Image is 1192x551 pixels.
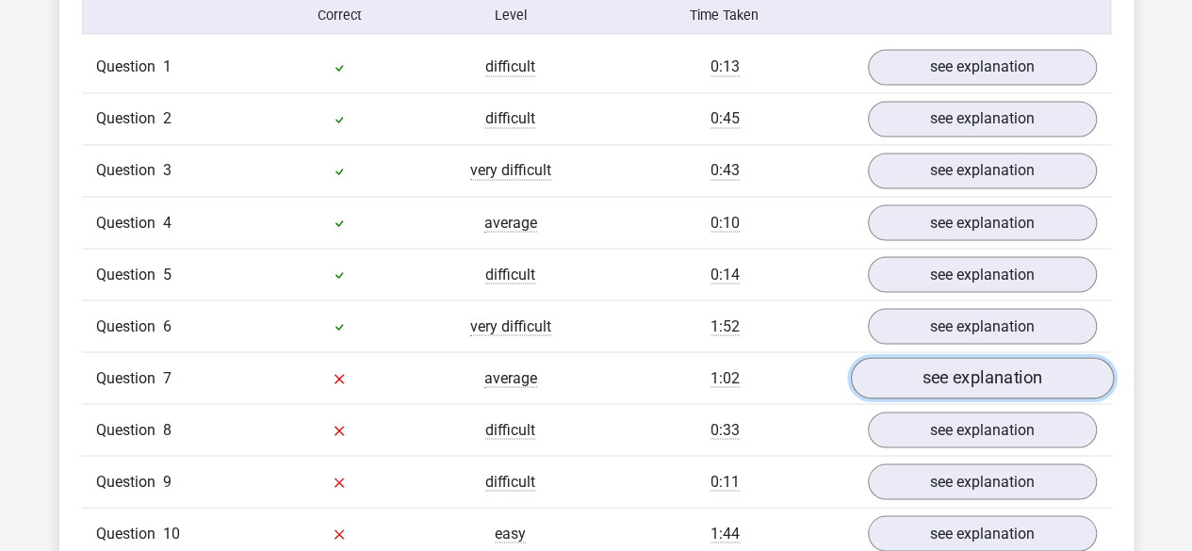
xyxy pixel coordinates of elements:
[710,161,740,180] span: 0:43
[470,316,551,335] span: very difficult
[868,308,1097,344] a: see explanation
[96,366,163,389] span: Question
[163,368,171,386] span: 7
[868,204,1097,240] a: see explanation
[96,522,163,544] span: Question
[868,49,1097,85] a: see explanation
[163,57,171,75] span: 1
[710,316,740,335] span: 1:52
[96,107,163,130] span: Question
[485,472,535,491] span: difficult
[163,316,171,334] span: 6
[470,161,551,180] span: very difficult
[163,109,171,127] span: 2
[596,6,853,25] div: Time Taken
[710,368,740,387] span: 1:02
[495,524,526,543] span: easy
[163,213,171,231] span: 4
[710,472,740,491] span: 0:11
[96,211,163,234] span: Question
[485,420,535,439] span: difficult
[710,213,740,232] span: 0:10
[484,368,537,387] span: average
[485,57,535,76] span: difficult
[253,6,425,25] div: Correct
[96,470,163,493] span: Question
[850,358,1113,399] a: see explanation
[96,159,163,182] span: Question
[868,412,1097,447] a: see explanation
[710,57,740,76] span: 0:13
[163,524,180,542] span: 10
[484,213,537,232] span: average
[485,265,535,284] span: difficult
[485,109,535,128] span: difficult
[868,153,1097,188] a: see explanation
[163,265,171,283] span: 5
[96,56,163,78] span: Question
[163,472,171,490] span: 9
[868,101,1097,137] a: see explanation
[868,463,1097,499] a: see explanation
[163,161,171,179] span: 3
[868,256,1097,292] a: see explanation
[868,515,1097,551] a: see explanation
[710,265,740,284] span: 0:14
[163,420,171,438] span: 8
[96,315,163,337] span: Question
[710,109,740,128] span: 0:45
[710,524,740,543] span: 1:44
[96,263,163,285] span: Question
[710,420,740,439] span: 0:33
[96,418,163,441] span: Question
[425,6,596,25] div: Level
